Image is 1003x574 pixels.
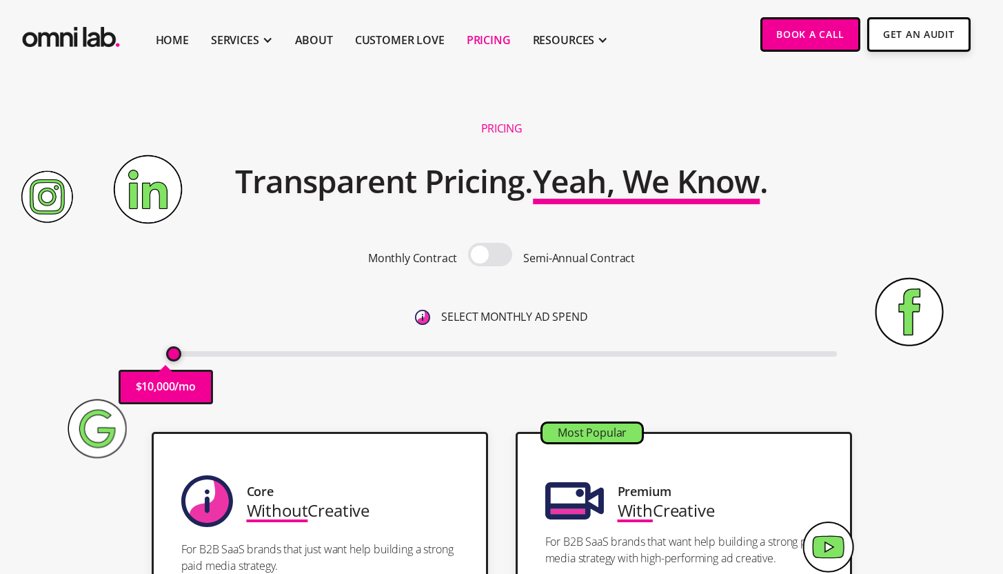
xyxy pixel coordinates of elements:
iframe: Chat Widget [755,414,1003,574]
div: Creative [247,501,370,519]
span: Yeah, We Know [533,159,760,202]
img: 6410812402e99d19b372aa32_omni-nav-info.svg [415,310,430,325]
span: With [618,499,653,522]
p: 10,000 [141,377,174,396]
p: $ [136,377,142,396]
a: Customer Love [355,32,445,48]
div: Most Popular [543,424,642,442]
a: About [295,32,333,48]
a: Get An Audit [867,17,970,52]
h1: Pricing [481,121,523,136]
p: Semi-Annual Contract [523,249,635,268]
p: For B2B SaaS brands that just want help building a strong paid media strategy. [181,541,458,574]
p: /mo [174,377,196,396]
p: For B2B SaaS brands that want help building a strong paid media strategy with high-performing ad ... [545,533,822,566]
a: Book a Call [760,17,860,52]
h2: Transparent Pricing. . [235,154,769,209]
div: Premium [618,482,671,501]
div: Core [247,482,274,501]
div: RESOURCES [533,32,595,48]
span: Without [247,499,308,522]
p: Monthly Contract [368,249,457,268]
a: home [19,17,123,51]
div: Creative [618,501,715,519]
a: Pricing [467,32,511,48]
a: Home [156,32,189,48]
p: SELECT MONTHLY AD SPEND [441,308,587,326]
div: SERVICES [211,32,259,48]
img: Omni Lab: B2B SaaS Demand Generation Agency [19,17,123,51]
